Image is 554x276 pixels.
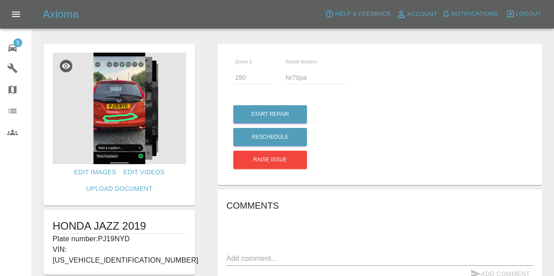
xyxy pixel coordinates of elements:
span: Notifications [451,9,498,19]
a: Upload Document [83,181,156,197]
a: Edit Images [70,164,120,181]
h5: Axioma [43,7,79,21]
button: Logout [504,7,543,21]
button: Raise issue [233,151,307,169]
a: Account [393,7,439,21]
button: Help & Feedback [323,7,393,21]
button: Reschedule [233,128,307,146]
span: Quote £ [235,59,252,64]
h6: Comments [226,198,533,213]
span: Logout [516,9,541,19]
h1: HONDA JAZZ 2019 [53,219,186,233]
img: f8864f0b-d050-4e57-ab37-ec104b26f162 [53,53,186,164]
span: Account [407,9,437,20]
button: Start Repair [233,105,307,124]
button: Notifications [439,7,500,21]
span: Help & Feedback [335,9,391,19]
span: 5 [13,38,22,47]
p: VIN: [US_VEHICLE_IDENTIFICATION_NUMBER] [53,244,186,266]
a: Edit Videos [120,164,168,181]
button: Open drawer [5,4,27,25]
span: Repair location [285,59,318,64]
p: Plate number: PJ19NYD [53,234,186,244]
